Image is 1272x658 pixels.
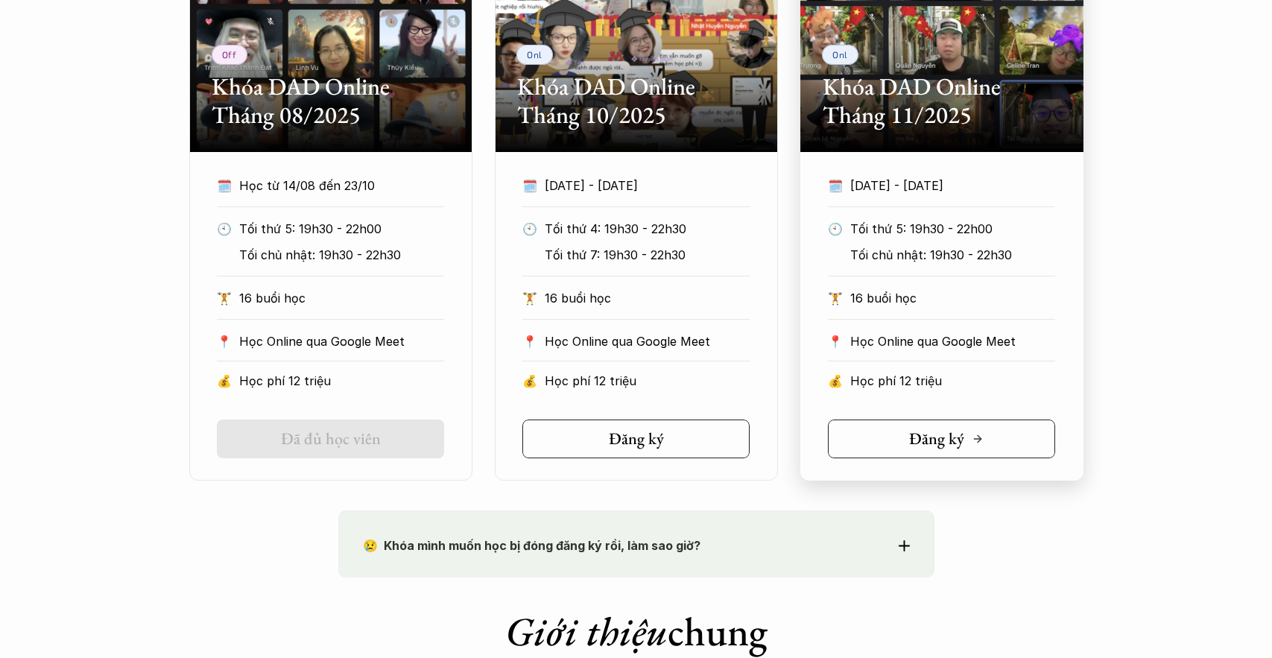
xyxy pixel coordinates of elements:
[522,335,537,349] p: 📍
[545,174,722,197] p: [DATE] - [DATE]
[850,330,1055,352] p: Học Online qua Google Meet
[850,287,1055,309] p: 16 buổi học
[239,370,444,392] p: Học phí 12 triệu
[545,287,750,309] p: 16 buổi học
[212,72,450,130] h2: Khóa DAD Online Tháng 08/2025
[522,370,537,392] p: 💰
[522,218,537,240] p: 🕙
[828,420,1055,458] a: Đăng ký
[222,49,237,60] p: Off
[217,370,232,392] p: 💰
[828,335,843,349] p: 📍
[545,244,750,266] p: Tối thứ 7: 19h30 - 22h30
[527,49,542,60] p: Onl
[363,538,700,553] strong: 😢 Khóa mình muốn học bị đóng đăng ký rồi, làm sao giờ?
[850,370,1055,392] p: Học phí 12 triệu
[239,244,444,266] p: Tối chủ nhật: 19h30 - 22h30
[828,287,843,309] p: 🏋️
[828,370,843,392] p: 💰
[522,287,537,309] p: 🏋️
[909,429,964,449] h5: Đăng ký
[239,330,444,352] p: Học Online qua Google Meet
[239,218,444,240] p: Tối thứ 5: 19h30 - 22h00
[217,174,232,197] p: 🗓️
[850,218,1055,240] p: Tối thứ 5: 19h30 - 22h00
[338,607,934,656] h1: chung
[545,330,750,352] p: Học Online qua Google Meet
[545,218,750,240] p: Tối thứ 4: 19h30 - 22h30
[239,174,417,197] p: Học từ 14/08 đến 23/10
[281,429,381,449] h5: Đã đủ học viên
[217,287,232,309] p: 🏋️
[522,420,750,458] a: Đăng ký
[545,370,750,392] p: Học phí 12 triệu
[522,174,537,197] p: 🗓️
[517,72,756,130] h2: Khóa DAD Online Tháng 10/2025
[239,287,444,309] p: 16 buổi học
[823,72,1061,130] h2: Khóa DAD Online Tháng 11/2025
[828,218,843,240] p: 🕙
[609,429,664,449] h5: Đăng ký
[217,335,232,349] p: 📍
[505,605,668,657] em: Giới thiệu
[832,49,848,60] p: Onl
[850,174,1028,197] p: [DATE] - [DATE]
[828,174,843,197] p: 🗓️
[850,244,1055,266] p: Tối chủ nhật: 19h30 - 22h30
[217,218,232,240] p: 🕙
